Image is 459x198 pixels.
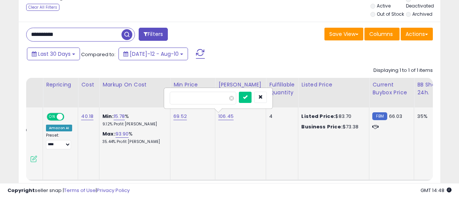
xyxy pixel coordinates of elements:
span: [DATE]-12 - Aug-10 [130,50,179,58]
a: 15.78 [114,113,125,120]
div: Listed Price [301,81,366,89]
a: 40.18 [81,113,93,120]
div: 4 [269,113,292,120]
a: Terms of Use [64,187,96,194]
button: [DATE]-12 - Aug-10 [118,48,188,60]
span: 2025-09-10 14:48 GMT [421,187,452,194]
a: 106.45 [218,113,234,120]
div: Current Buybox Price [372,81,411,97]
div: Amazon AI [46,125,72,131]
div: [PERSON_NAME] [218,81,263,89]
label: Active [377,3,391,9]
span: Columns [369,30,393,38]
div: % [102,131,164,144]
div: 35% [417,113,442,120]
th: The percentage added to the cost of goods (COGS) that forms the calculator for Min & Max prices. [99,78,170,107]
label: Deactivated [406,3,434,9]
a: 93.90 [115,130,129,138]
span: ON [47,113,57,120]
div: Cost [81,81,96,89]
div: Min Price [173,81,212,89]
button: Last 30 Days [27,48,80,60]
div: Clear All Filters [26,4,59,11]
span: Last 30 Days [38,50,71,58]
b: Max: [102,130,115,137]
b: Business Price: [301,123,342,130]
p: 9.12% Profit [PERSON_NAME] [102,122,164,127]
a: 69.52 [173,113,187,120]
div: Preset: [46,133,72,150]
div: Markup on Cost [102,81,167,89]
button: Save View [324,28,363,40]
b: Min: [102,113,114,120]
b: Listed Price: [301,113,335,120]
div: $73.38 [301,124,363,130]
span: Compared to: [81,51,115,58]
a: Privacy Policy [97,187,130,194]
p: 35.44% Profit [PERSON_NAME] [102,139,164,144]
strong: Copyright [7,187,35,194]
div: $83.70 [301,113,363,120]
button: Filters [139,28,168,41]
button: Actions [401,28,433,40]
div: Repricing [46,81,75,89]
div: BB Share 24h. [417,81,444,97]
div: % [102,113,164,127]
div: seller snap | | [7,187,130,194]
span: OFF [63,113,75,120]
small: FBM [372,112,387,120]
span: 66.03 [389,113,403,120]
div: Displaying 1 to 1 of 1 items [373,67,433,74]
div: Fulfillable Quantity [269,81,295,97]
button: Columns [364,28,400,40]
label: Out of Stock [377,11,404,17]
label: Archived [412,11,432,17]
